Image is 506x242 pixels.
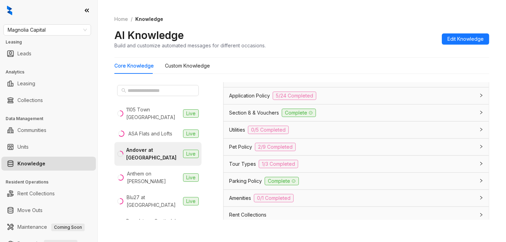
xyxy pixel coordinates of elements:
li: / [131,15,133,23]
a: Rent Collections [17,187,55,201]
span: Tour Types [229,160,256,168]
div: ASA Flats and Lofts [128,130,172,138]
li: Maintenance [1,220,96,234]
li: Communities [1,123,96,137]
div: Andover at [GEOGRAPHIC_DATA] [126,146,180,162]
span: Live [183,173,199,182]
div: Application Policy5/24 Completed [224,87,489,104]
span: collapsed [479,110,483,115]
div: Blu27 at [GEOGRAPHIC_DATA] [127,194,180,209]
span: Parking Policy [229,177,262,185]
span: Amenities [229,194,251,202]
span: 0/1 Completed [254,194,294,202]
a: Home [113,15,129,23]
div: Utilities0/5 Completed [224,122,489,138]
li: Rent Collections [1,187,96,201]
span: 2/9 Completed [255,143,296,151]
span: 1/3 Completed [259,160,298,168]
div: 1105 Town [GEOGRAPHIC_DATA] [126,106,180,121]
div: Anthem on [PERSON_NAME] [127,170,180,185]
span: 5/24 Completed [273,92,316,100]
span: Rent Collections [229,211,266,219]
li: Knowledge [1,157,96,171]
h3: Resident Operations [6,179,97,185]
span: Knowledge [135,16,163,22]
span: Live [183,150,199,158]
div: Amenities0/1 Completed [224,190,489,206]
a: Leads [17,47,31,61]
button: Edit Knowledge [442,33,489,45]
img: logo [7,6,12,15]
span: collapsed [479,196,483,200]
span: Pet Policy [229,143,252,151]
span: collapsed [479,213,483,217]
div: Custom Knowledge [165,62,210,70]
span: Application Policy [229,92,270,100]
a: Move Outs [17,203,43,217]
h3: Leasing [6,39,97,45]
div: Section 8 & VouchersComplete [224,104,489,121]
span: Magnolia Capital [8,25,87,35]
span: collapsed [479,93,483,97]
span: 0/5 Completed [248,126,289,134]
span: collapsed [479,179,483,183]
li: Units [1,140,96,154]
span: Utilities [229,126,245,134]
li: Leads [1,47,96,61]
li: Collections [1,93,96,107]
div: Build and customize automated messages for different occasions. [114,42,266,49]
a: Units [17,140,29,154]
a: Knowledge [17,157,45,171]
li: Move Outs [1,203,96,217]
a: Communities [17,123,46,137]
span: collapsed [479,145,483,149]
span: Coming Soon [51,224,85,231]
span: Complete [265,177,299,185]
div: Broadstone Scottsdale Quarter [126,217,180,233]
div: Pet Policy2/9 Completed [224,139,489,155]
li: Leasing [1,77,96,91]
span: collapsed [479,127,483,132]
h3: Data Management [6,116,97,122]
a: Collections [17,93,43,107]
a: Leasing [17,77,35,91]
span: Edit Knowledge [447,35,484,43]
div: Tour Types1/3 Completed [224,156,489,172]
h2: AI Knowledge [114,29,184,42]
span: search [121,88,126,93]
span: Section 8 & Vouchers [229,109,279,117]
span: Live [183,197,199,205]
div: Parking PolicyComplete [224,173,489,189]
div: Core Knowledge [114,62,154,70]
span: Live [183,109,199,118]
h3: Analytics [6,69,97,75]
span: collapsed [479,162,483,166]
span: Complete [282,109,316,117]
span: Live [183,130,199,138]
div: Rent Collections [224,207,489,223]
